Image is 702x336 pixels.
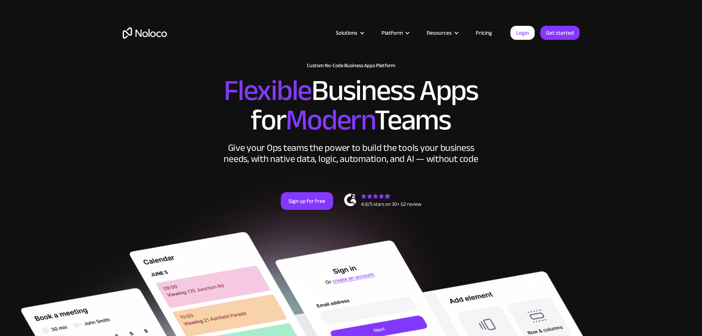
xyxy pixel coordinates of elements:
div: Resources [418,28,467,38]
a: Sign up for free [281,192,333,210]
div: Resources [427,28,452,38]
div: Solutions [336,28,357,38]
div: Solutions [326,28,372,38]
a: Pricing [467,28,501,38]
div: Platform [372,28,418,38]
div: Give your Ops teams the power to build the tools your business needs, with native data, logic, au... [222,142,480,164]
h2: Business Apps for Teams [123,76,580,135]
div: Platform [381,28,403,38]
a: Login [510,26,535,40]
span: Modern [286,93,374,148]
span: Flexible [224,63,311,118]
a: home [123,27,167,39]
a: Get started [540,26,580,40]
